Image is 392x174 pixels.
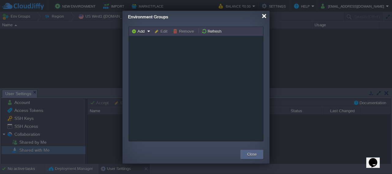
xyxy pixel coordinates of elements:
[247,151,257,157] button: Close
[202,28,223,34] button: Refresh
[128,14,168,19] span: Environment Groups
[173,28,196,34] button: Remove
[154,28,169,34] button: Edit
[366,150,386,168] iframe: chat widget
[131,28,146,34] button: Add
